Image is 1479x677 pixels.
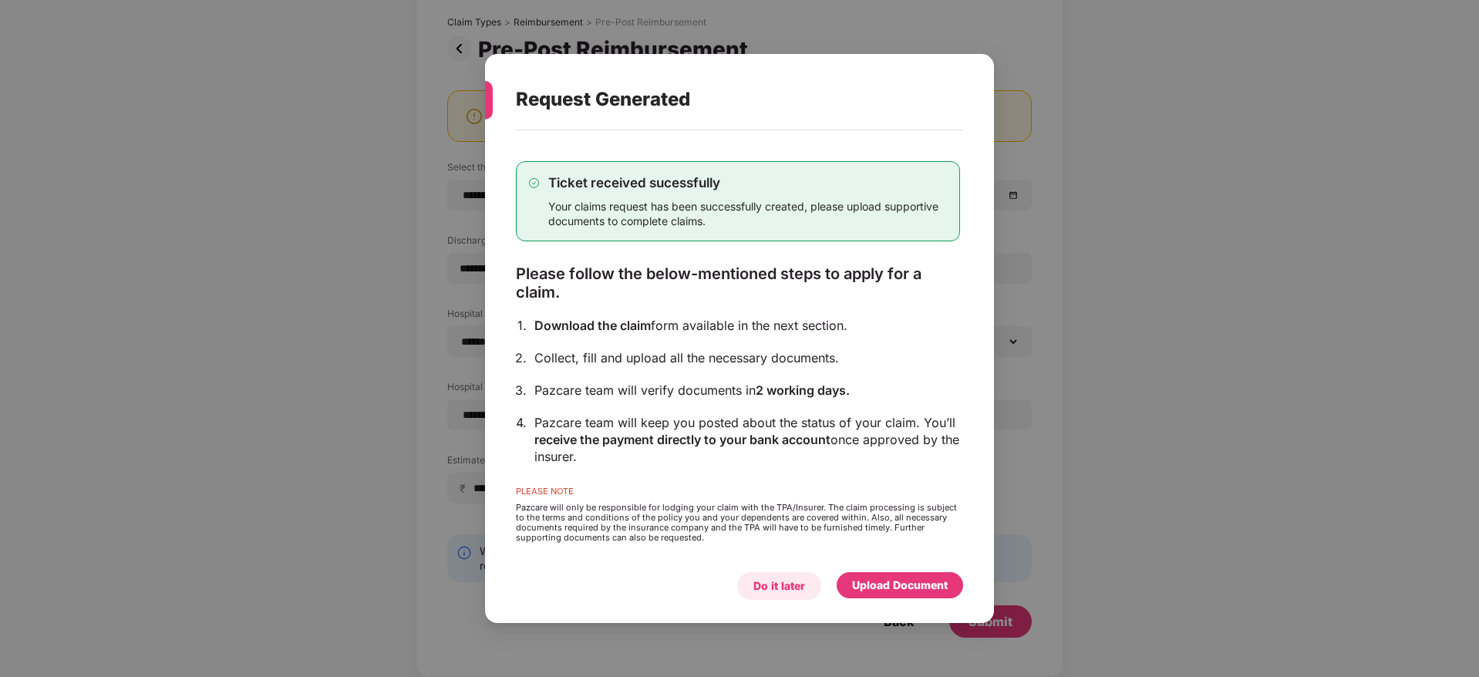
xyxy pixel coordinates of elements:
[534,414,960,465] div: Pazcare team will keep you posted about the status of your claim. You’ll once approved by the ins...
[516,487,960,503] div: PLEASE NOTE
[534,317,960,334] div: form available in the next section.
[852,577,948,594] div: Upload Document
[517,317,527,334] div: 1.
[534,349,960,366] div: Collect, fill and upload all the necessary documents.
[753,578,805,594] div: Do it later
[756,382,850,398] span: 2 working days.
[548,174,947,191] div: Ticket received sucessfully
[516,414,527,431] div: 4.
[515,349,527,366] div: 2.
[529,178,539,188] img: svg+xml;base64,PHN2ZyB4bWxucz0iaHR0cDovL3d3dy53My5vcmcvMjAwMC9zdmciIHdpZHRoPSIxMy4zMzMiIGhlaWdodD...
[516,69,926,130] div: Request Generated
[516,503,960,543] div: Pazcare will only be responsible for lodging your claim with the TPA/Insurer. The claim processin...
[516,264,960,301] div: Please follow the below-mentioned steps to apply for a claim.
[534,382,960,399] div: Pazcare team will verify documents in
[534,432,830,447] span: receive the payment directly to your bank account
[515,382,527,399] div: 3.
[534,318,651,333] span: Download the claim
[548,199,947,228] div: Your claims request has been successfully created, please upload supportive documents to complete...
